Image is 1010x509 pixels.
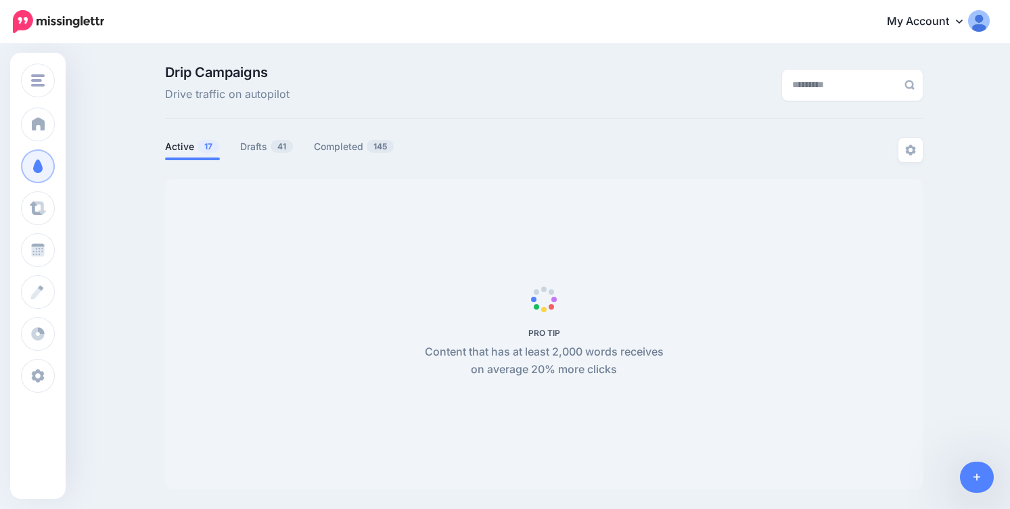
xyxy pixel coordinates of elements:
span: Drip Campaigns [165,66,290,79]
img: menu.png [31,74,45,87]
a: Completed145 [314,139,394,155]
a: My Account [873,5,990,39]
span: 17 [198,140,219,153]
img: search-grey-6.png [904,80,915,90]
span: 41 [271,140,293,153]
span: 145 [367,140,394,153]
a: Drafts41 [240,139,294,155]
img: settings-grey.png [905,145,916,155]
h5: PRO TIP [417,328,671,338]
span: Drive traffic on autopilot [165,86,290,103]
a: Active17 [165,139,220,155]
p: Content that has at least 2,000 words receives on average 20% more clicks [417,343,671,379]
img: Missinglettr [13,10,104,33]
